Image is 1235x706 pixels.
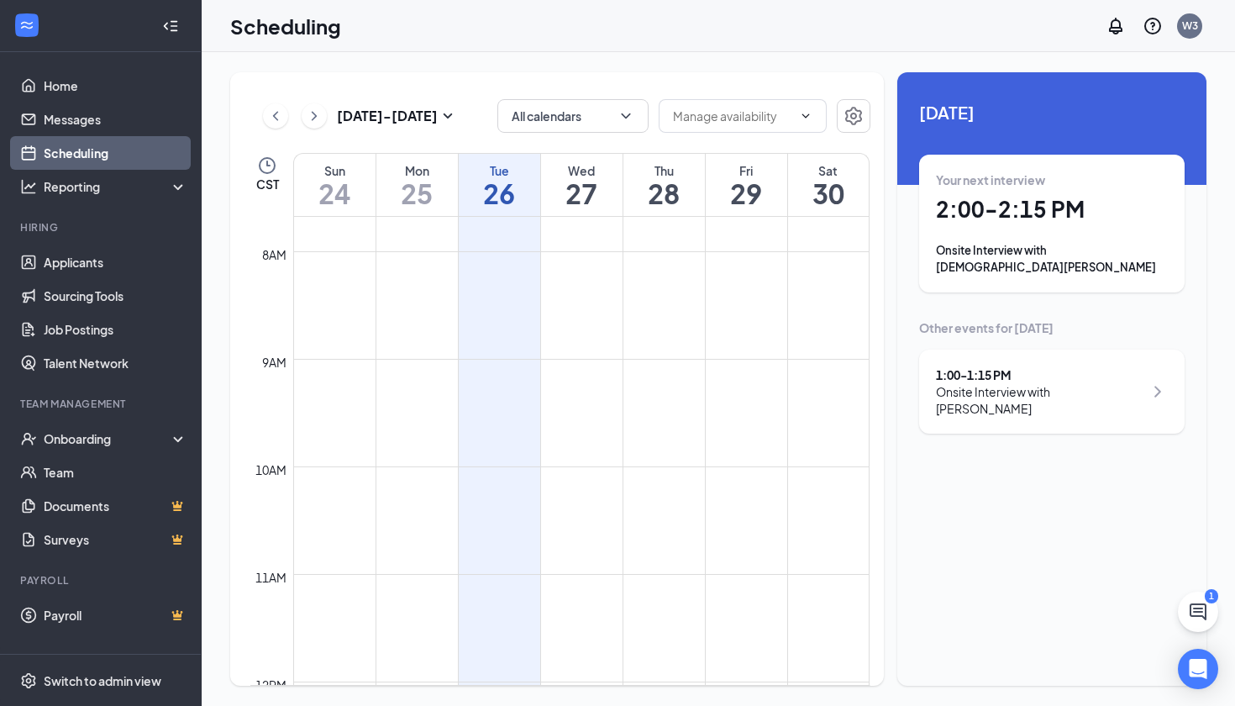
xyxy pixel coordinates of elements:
a: Applicants [44,245,187,279]
span: [DATE] [919,99,1185,125]
div: 11am [252,568,290,587]
svg: Notifications [1106,16,1126,36]
a: August 27, 2025 [541,154,623,216]
h3: [DATE] - [DATE] [337,107,438,125]
svg: ChevronRight [306,106,323,126]
h1: Scheduling [230,12,341,40]
button: ChatActive [1178,592,1218,632]
a: August 28, 2025 [623,154,705,216]
div: Sun [294,162,376,179]
div: 1 [1205,589,1218,603]
div: Reporting [44,178,188,195]
svg: ChevronRight [1148,382,1168,402]
h1: 2:00 - 2:15 PM [936,195,1168,224]
h1: 24 [294,179,376,208]
button: ChevronLeft [263,103,288,129]
a: August 25, 2025 [376,154,458,216]
svg: Settings [20,672,37,689]
div: Onsite Interview with [PERSON_NAME] [936,383,1143,417]
a: Messages [44,103,187,136]
h1: 27 [541,179,623,208]
a: Sourcing Tools [44,279,187,313]
a: SurveysCrown [44,523,187,556]
div: Mon [376,162,458,179]
a: Talent Network [44,346,187,380]
svg: ChevronDown [617,108,634,124]
a: PayrollCrown [44,598,187,632]
a: August 24, 2025 [294,154,376,216]
a: Scheduling [44,136,187,170]
div: Open Intercom Messenger [1178,649,1218,689]
svg: Collapse [162,18,179,34]
div: Onboarding [44,430,173,447]
h1: 28 [623,179,705,208]
svg: Clock [257,155,277,176]
a: DocumentsCrown [44,489,187,523]
div: Sat [788,162,870,179]
span: CST [256,176,279,192]
div: Hiring [20,220,184,234]
div: 12pm [252,676,290,694]
div: Your next interview [936,171,1168,188]
svg: SmallChevronDown [438,106,458,126]
div: 10am [252,461,290,479]
a: August 26, 2025 [459,154,540,216]
h1: 30 [788,179,870,208]
svg: ChatActive [1188,602,1208,622]
svg: Settings [843,106,864,126]
button: All calendarsChevronDown [497,99,649,133]
a: Home [44,69,187,103]
a: August 30, 2025 [788,154,870,216]
svg: ChevronDown [799,109,812,123]
a: Job Postings [44,313,187,346]
div: Switch to admin view [44,672,161,689]
button: ChevronRight [302,103,327,129]
h1: 29 [706,179,787,208]
h1: 26 [459,179,540,208]
svg: QuestionInfo [1143,16,1163,36]
div: Payroll [20,573,184,587]
div: Thu [623,162,705,179]
a: Team [44,456,187,489]
div: 8am [259,245,290,264]
svg: UserCheck [20,430,37,447]
a: August 29, 2025 [706,154,787,216]
button: Settings [837,99,870,133]
div: 1:00 - 1:15 PM [936,366,1143,383]
div: Wed [541,162,623,179]
div: Other events for [DATE] [919,319,1185,336]
div: Fri [706,162,787,179]
div: Team Management [20,397,184,411]
input: Manage availability [673,107,792,125]
svg: ChevronLeft [267,106,284,126]
h1: 25 [376,179,458,208]
div: Onsite Interview with [DEMOGRAPHIC_DATA][PERSON_NAME] [936,242,1168,276]
div: 9am [259,353,290,371]
svg: Analysis [20,178,37,195]
div: Tue [459,162,540,179]
div: W3 [1182,18,1198,33]
svg: WorkstreamLogo [18,17,35,34]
